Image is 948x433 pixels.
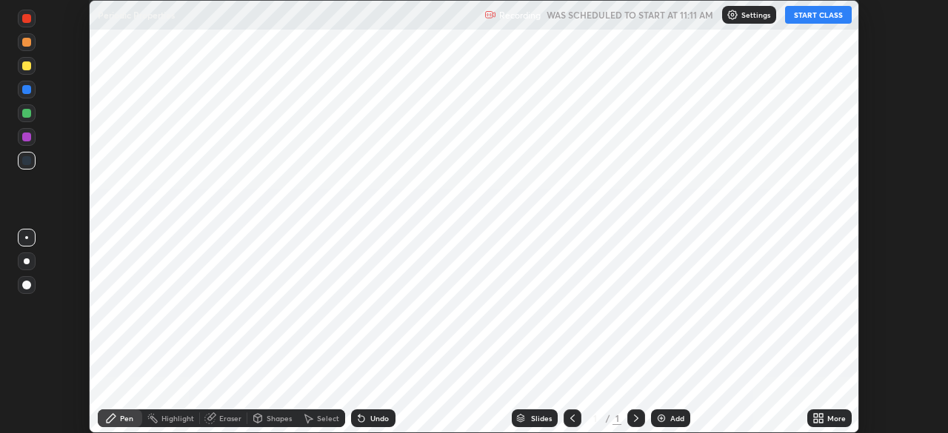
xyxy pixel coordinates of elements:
div: 1 [587,414,602,423]
div: Shapes [267,414,292,422]
div: 1 [612,412,621,425]
img: add-slide-button [655,412,667,424]
div: Undo [370,414,389,422]
p: Settings [741,11,770,19]
div: More [827,414,846,422]
div: Select [317,414,339,422]
p: Recording [499,10,541,21]
div: Slides [531,414,552,422]
img: class-settings-icons [727,9,738,21]
div: Add [670,414,684,422]
div: Highlight [161,414,194,422]
div: Eraser [219,414,241,422]
p: Periodic Properties [98,9,175,21]
div: Pen [120,414,133,422]
h5: WAS SCHEDULED TO START AT 11:11 AM [547,8,713,21]
div: / [605,414,610,423]
button: START CLASS [785,6,852,24]
img: recording.375f2c34.svg [484,9,496,21]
